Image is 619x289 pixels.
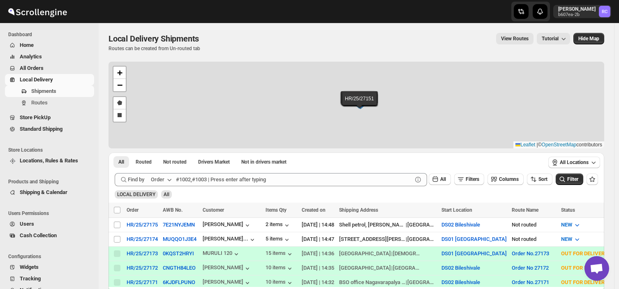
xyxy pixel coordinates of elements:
button: 15 items [266,250,294,258]
span: Local Delivery Shipments [109,34,199,44]
div: HR/25/27172 [127,265,158,271]
div: [DATE] | 14:36 [302,250,334,258]
span: | [537,142,538,148]
button: All Locations [548,157,600,168]
button: 7E21NYJEMN [163,222,195,228]
span: Drivers Market [198,159,230,165]
span: − [117,80,122,90]
button: Unrouted [158,156,192,168]
div: Shell petrol, [PERSON_NAME][GEOGRAPHIC_DATA], [GEOGRAPHIC_DATA][PERSON_NAME][GEOGRAPHIC_DATA], [P... [339,221,406,229]
button: [PERSON_NAME]... [203,236,256,244]
button: All [429,173,451,185]
button: Sort [527,173,552,185]
button: view route [496,33,534,44]
button: [PERSON_NAME] [203,221,252,229]
div: 2 items [266,221,291,229]
button: Order No.27171 [512,279,549,285]
button: MUQQO1J3E4 [163,236,196,242]
span: + [117,67,122,78]
div: MURULI 120 [203,250,240,258]
button: NEW [556,218,586,231]
span: All [164,192,169,197]
span: Filter [567,176,578,182]
a: Open chat [584,256,609,281]
span: Columns [499,176,519,182]
button: All Orders [5,62,94,74]
img: Marker [352,98,365,107]
span: Products and Shipping [8,178,95,185]
span: OUT FOR DELIVERY [561,265,608,271]
button: Analytics [5,51,94,62]
span: Order [127,207,139,213]
button: CNGTH84LEO [163,265,196,271]
span: Filters [466,176,479,182]
button: HR/25/27175 [127,222,158,228]
img: Marker [354,99,366,109]
button: Users [5,218,94,230]
button: HR/25/27174 [127,236,158,242]
button: Routed [131,156,157,168]
span: LOCAL DELIVERY [117,192,155,197]
span: Home [20,42,34,48]
div: © contributors [513,141,604,148]
img: Marker [353,99,366,109]
img: Marker [353,98,365,107]
button: HR/25/27173 [127,250,158,257]
span: AWB No. [163,207,182,213]
button: Cash Collection [5,230,94,241]
button: 5 items [266,236,291,244]
span: Shipping Address [339,207,378,213]
div: | [339,250,437,258]
button: HR/25/27171 [127,279,158,285]
span: Routes [31,99,48,106]
p: b607ea-2b [558,12,596,17]
span: Start Location [441,207,472,213]
a: Zoom in [113,67,126,79]
img: ScrollEngine [7,1,68,22]
span: Store Locations [8,147,95,153]
span: All [440,176,446,182]
text: RC [602,9,607,14]
button: 6KJDFLPUNO [163,279,195,285]
span: Find by [128,176,144,184]
button: Shipments [5,86,94,97]
div: [DEMOGRAPHIC_DATA] [393,250,422,258]
span: Status [561,207,575,213]
button: DS01 [GEOGRAPHIC_DATA] [441,236,507,242]
button: 0KQST2HRYI [163,250,194,257]
span: Items Qty [266,207,286,213]
div: Not routed [512,235,556,243]
span: Sort [538,176,547,182]
span: Users [20,221,34,227]
button: 10 items [266,264,294,273]
span: Created on [302,207,326,213]
span: All Orders [20,65,44,71]
button: 10 items [266,279,294,287]
span: Configurations [8,253,95,260]
div: | [339,264,437,272]
div: | [339,278,437,287]
button: Order No.27173 [512,250,549,257]
span: NEW [561,236,572,242]
span: Tutorial [542,36,559,42]
div: | [339,235,437,243]
div: [GEOGRAPHIC_DATA] [407,278,436,287]
span: Not in drivers market [241,159,286,165]
div: [GEOGRAPHIC_DATA] [407,221,436,229]
p: Routes can be created from Un-routed tab [109,45,202,52]
div: [DATE] | 14:35 [302,264,334,272]
img: Marker [353,99,365,109]
button: DS02 Bileshivale [441,279,480,285]
span: Customer [203,207,224,213]
span: Store PickUp [20,114,51,120]
button: DS02 Bileshivale [441,222,480,228]
div: [DATE] | 14:48 [302,221,334,229]
img: Marker [354,100,367,109]
span: Standard Shipping [20,126,62,132]
span: Cash Collection [20,232,57,238]
span: Analytics [20,53,42,60]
